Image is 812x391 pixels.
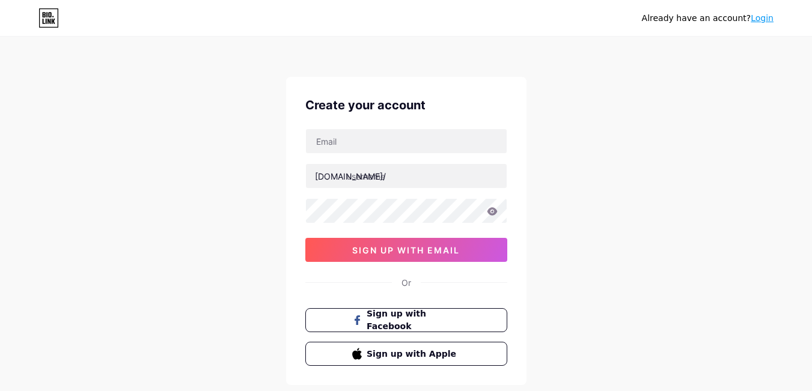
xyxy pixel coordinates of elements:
input: Email [306,129,507,153]
a: Login [751,13,774,23]
div: Already have an account? [642,12,774,25]
span: sign up with email [352,245,460,255]
div: [DOMAIN_NAME]/ [315,170,386,183]
div: Create your account [305,96,507,114]
span: Sign up with Apple [367,348,460,360]
button: Sign up with Apple [305,342,507,366]
div: Or [401,276,411,289]
button: sign up with email [305,238,507,262]
button: Sign up with Facebook [305,308,507,332]
input: username [306,164,507,188]
span: Sign up with Facebook [367,308,460,333]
